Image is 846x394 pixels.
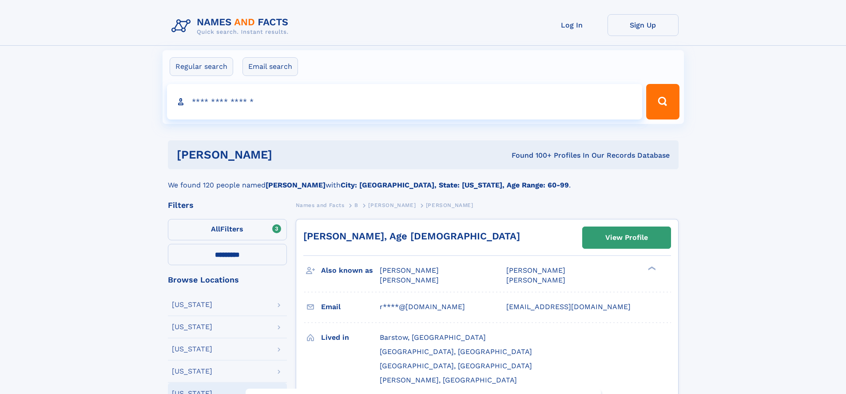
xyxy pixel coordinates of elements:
[605,227,648,248] div: View Profile
[354,199,358,211] a: B
[368,202,416,208] span: [PERSON_NAME]
[168,201,287,209] div: Filters
[368,199,416,211] a: [PERSON_NAME]
[506,266,565,275] span: [PERSON_NAME]
[354,202,358,208] span: B
[646,84,679,119] button: Search Button
[426,202,473,208] span: [PERSON_NAME]
[380,362,532,370] span: [GEOGRAPHIC_DATA], [GEOGRAPHIC_DATA]
[380,347,532,356] span: [GEOGRAPHIC_DATA], [GEOGRAPHIC_DATA]
[583,227,671,248] a: View Profile
[168,169,679,191] div: We found 120 people named with .
[608,14,679,36] a: Sign Up
[168,14,296,38] img: Logo Names and Facts
[341,181,569,189] b: City: [GEOGRAPHIC_DATA], State: [US_STATE], Age Range: 60-99
[177,149,392,160] h1: [PERSON_NAME]
[168,276,287,284] div: Browse Locations
[242,57,298,76] label: Email search
[536,14,608,36] a: Log In
[303,231,520,242] a: [PERSON_NAME], Age [DEMOGRAPHIC_DATA]
[380,266,439,275] span: [PERSON_NAME]
[172,301,212,308] div: [US_STATE]
[172,323,212,330] div: [US_STATE]
[266,181,326,189] b: [PERSON_NAME]
[211,225,220,233] span: All
[392,151,670,160] div: Found 100+ Profiles In Our Records Database
[380,333,486,342] span: Barstow, [GEOGRAPHIC_DATA]
[321,299,380,314] h3: Email
[296,199,345,211] a: Names and Facts
[506,302,631,311] span: [EMAIL_ADDRESS][DOMAIN_NAME]
[506,276,565,284] span: [PERSON_NAME]
[172,346,212,353] div: [US_STATE]
[646,266,656,271] div: ❯
[380,276,439,284] span: [PERSON_NAME]
[170,57,233,76] label: Regular search
[321,330,380,345] h3: Lived in
[172,368,212,375] div: [US_STATE]
[321,263,380,278] h3: Also known as
[167,84,643,119] input: search input
[168,219,287,240] label: Filters
[380,376,517,384] span: [PERSON_NAME], [GEOGRAPHIC_DATA]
